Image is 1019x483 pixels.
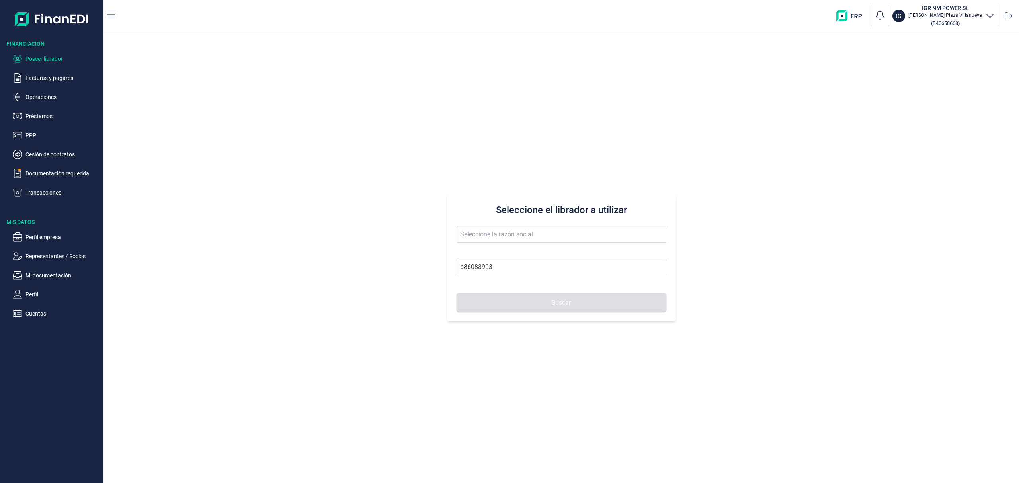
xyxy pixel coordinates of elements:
p: IG [896,12,902,20]
p: PPP [25,130,100,140]
p: Facturas y pagarés [25,73,100,83]
button: Transacciones [13,188,100,197]
img: Logo de aplicación [15,6,89,32]
p: Cesión de contratos [25,150,100,159]
p: Cuentas [25,309,100,318]
button: PPP [13,130,100,140]
p: Transacciones [25,188,100,197]
button: Préstamos [13,111,100,121]
p: Perfil [25,290,100,299]
p: Representantes / Socios [25,251,100,261]
button: Poseer librador [13,54,100,64]
button: Buscar [457,293,666,312]
p: Préstamos [25,111,100,121]
p: Mi documentación [25,271,100,280]
p: Operaciones [25,92,100,102]
button: Cuentas [13,309,100,318]
p: [PERSON_NAME] Plaza Villanueva [908,12,982,18]
h3: Seleccione el librador a utilizar [457,204,666,216]
p: Documentación requerida [25,169,100,178]
button: Representantes / Socios [13,251,100,261]
button: Cesión de contratos [13,150,100,159]
button: Facturas y pagarés [13,73,100,83]
img: erp [836,10,868,21]
h3: IGR NM POWER SL [908,4,982,12]
button: Perfil [13,290,100,299]
span: Buscar [551,300,571,306]
input: Seleccione la razón social [457,226,666,243]
input: Busque por NIF [457,259,666,275]
button: Perfil empresa [13,232,100,242]
button: Operaciones [13,92,100,102]
button: IGIGR NM POWER SL[PERSON_NAME] Plaza Villanueva(B40658668) [892,4,995,28]
p: Perfil empresa [25,232,100,242]
small: Copiar cif [931,20,960,26]
p: Poseer librador [25,54,100,64]
button: Documentación requerida [13,169,100,178]
button: Mi documentación [13,271,100,280]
